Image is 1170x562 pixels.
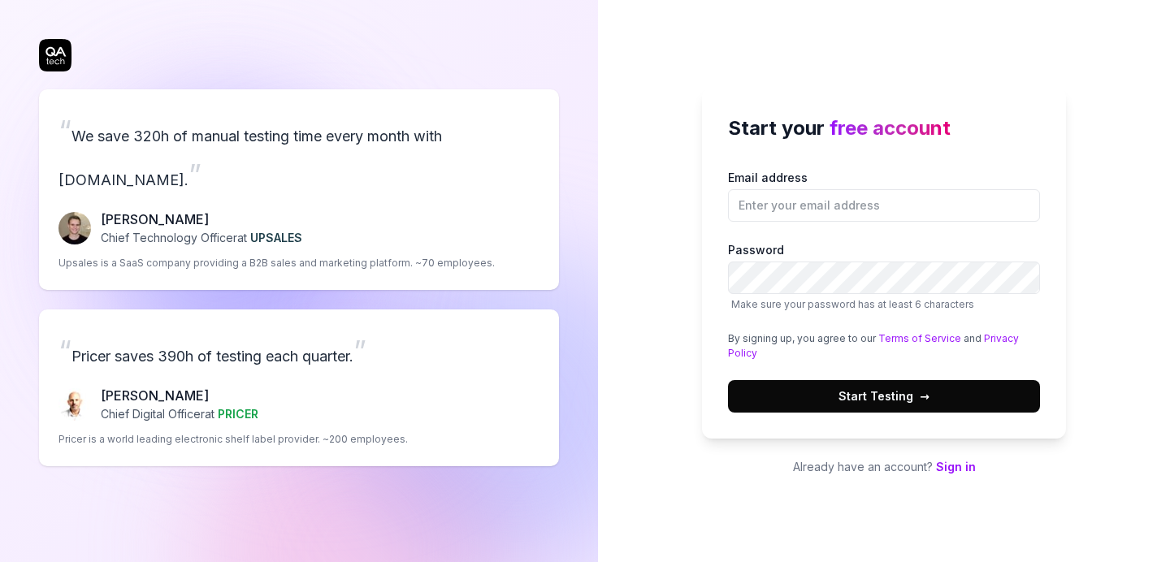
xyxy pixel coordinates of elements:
span: UPSALES [250,231,302,244]
p: We save 320h of manual testing time every month with [DOMAIN_NAME]. [58,109,539,197]
p: Chief Technology Officer at [101,229,302,246]
span: “ [58,333,71,369]
a: Terms of Service [878,332,961,344]
a: “Pricer saves 390h of testing each quarter.”Chris Chalkitis[PERSON_NAME]Chief Digital Officerat P... [39,309,559,466]
img: Chris Chalkitis [58,388,91,421]
h2: Start your [728,114,1040,143]
p: Chief Digital Officer at [101,405,258,422]
span: Start Testing [838,387,929,404]
span: “ [58,113,71,149]
a: “We save 320h of manual testing time every month with [DOMAIN_NAME].”Fredrik Seidl[PERSON_NAME]Ch... [39,89,559,290]
span: → [920,387,929,404]
label: Email address [728,169,1040,222]
span: free account [830,116,951,140]
p: [PERSON_NAME] [101,386,258,405]
input: Email address [728,189,1040,222]
p: Upsales is a SaaS company providing a B2B sales and marketing platform. ~70 employees. [58,256,495,270]
p: [PERSON_NAME] [101,210,302,229]
a: Privacy Policy [728,332,1019,359]
p: Already have an account? [702,458,1066,475]
span: PRICER [218,407,258,421]
div: By signing up, you agree to our and [728,331,1040,361]
p: Pricer saves 390h of testing each quarter. [58,329,539,373]
label: Password [728,241,1040,312]
span: ” [188,157,201,192]
span: Make sure your password has at least 6 characters [731,298,974,310]
p: Pricer is a world leading electronic shelf label provider. ~200 employees. [58,432,408,447]
img: Fredrik Seidl [58,212,91,244]
button: Start Testing→ [728,380,1040,413]
span: ” [353,333,366,369]
input: PasswordMake sure your password has at least 6 characters [728,262,1040,294]
a: Sign in [936,460,976,473]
